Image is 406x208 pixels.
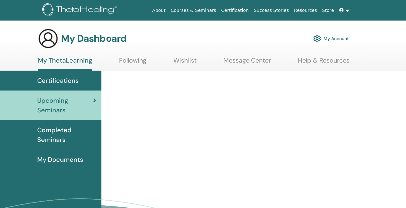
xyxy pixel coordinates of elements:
a: Resources [291,4,320,16]
a: About [150,4,168,16]
img: generic-user-icon.jpg [38,28,58,49]
h3: My Dashboard [61,33,126,44]
span: Upcoming Seminars [37,96,93,115]
a: My ThetaLearning [38,56,92,71]
a: Help & Resources [298,56,350,69]
span: Completed Seminars [37,125,96,144]
span: Certifications [37,76,79,85]
a: Store [320,4,337,16]
a: Wishlist [173,56,197,69]
img: logo.png [42,3,119,18]
a: Following [119,56,146,69]
a: Certification [219,4,251,16]
a: Message Center [223,56,271,69]
span: My Documents [37,155,83,164]
a: My Account [313,31,349,46]
a: Courses & Seminars [168,4,219,16]
img: cog.svg [313,33,321,44]
a: Success Stories [251,4,291,16]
